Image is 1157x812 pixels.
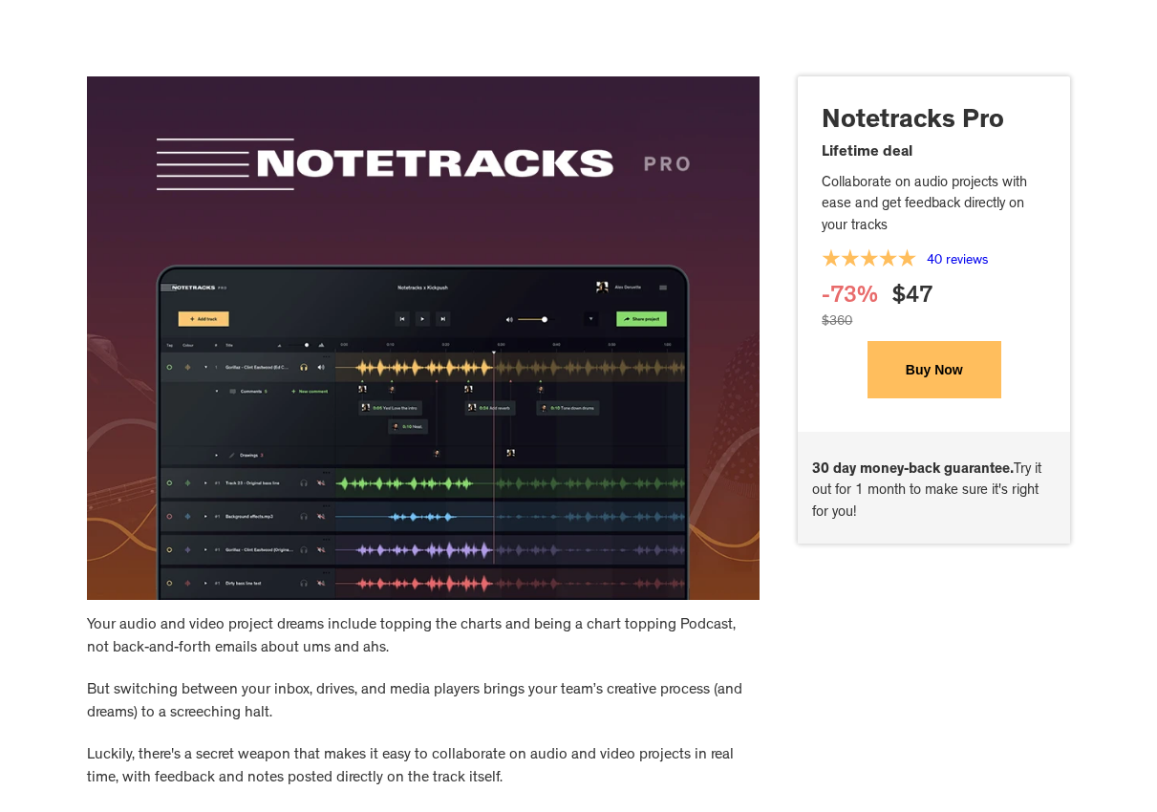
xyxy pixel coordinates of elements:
div: But switching between your inbox, drives, and media players brings your team’s creative process (... [87,679,761,744]
p: Lifetime deal [822,141,1046,164]
div: $360 [822,312,852,341]
div: -73% [822,284,878,312]
div: $47 [892,284,932,312]
p: Notetracks Pro [822,105,1046,141]
strong: 30 day money-back guarantee. [812,463,1014,478]
button: Buy Now [868,341,1001,398]
p: Try it out for 1 month to make sure it's right for you! [812,460,1056,525]
p: Collaborate on audio projects with ease and get feedback directly on your tracks [822,174,1046,239]
div: Luckily, there's a secret weapon that makes it easy to collaborate on audio and video projects in... [87,744,761,809]
div: Your audio and video project dreams include topping the charts and being a chart topping Podcast,... [87,614,761,679]
a: 40 reviews [927,254,988,267]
